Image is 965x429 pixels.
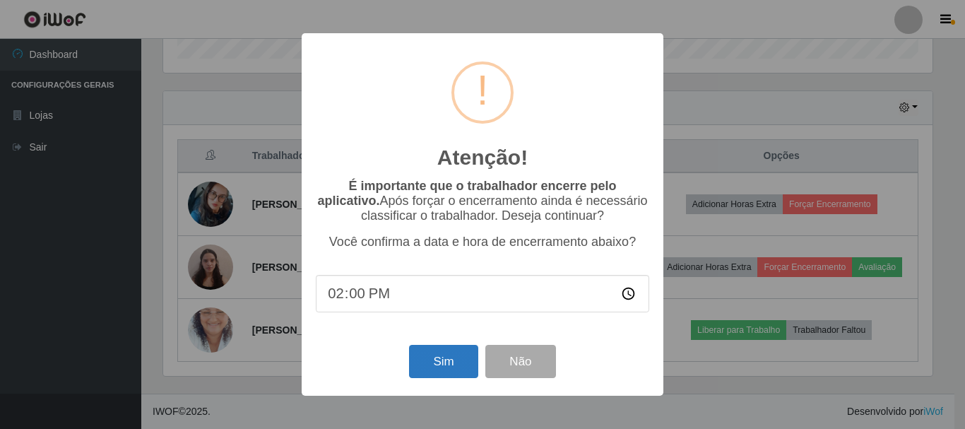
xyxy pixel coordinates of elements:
button: Sim [409,345,478,378]
p: Você confirma a data e hora de encerramento abaixo? [316,235,649,249]
p: Após forçar o encerramento ainda é necessário classificar o trabalhador. Deseja continuar? [316,179,649,223]
h2: Atenção! [437,145,528,170]
button: Não [485,345,555,378]
b: É importante que o trabalhador encerre pelo aplicativo. [317,179,616,208]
